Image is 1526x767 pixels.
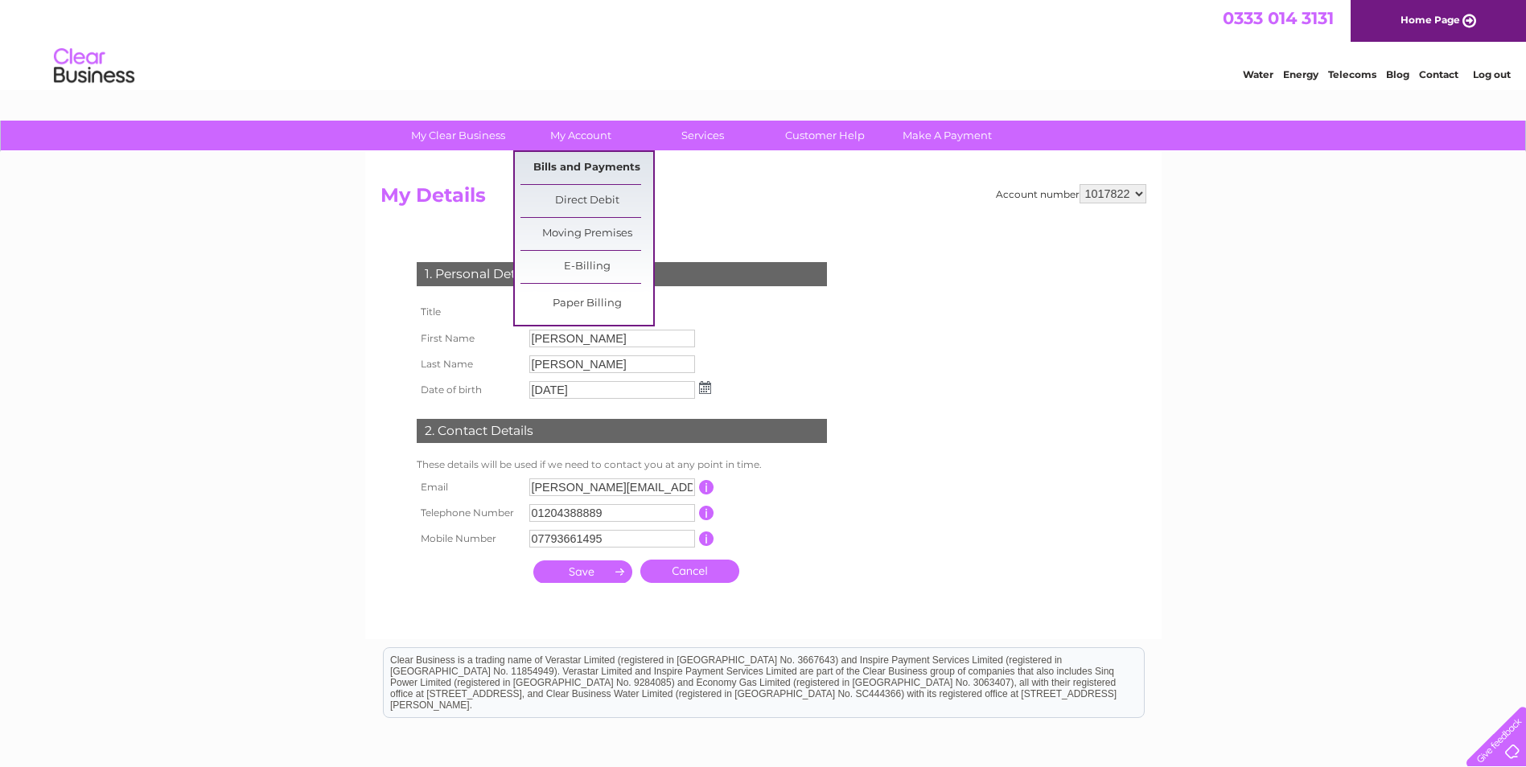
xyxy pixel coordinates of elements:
div: 1. Personal Details [417,262,827,286]
a: Cancel [640,560,739,583]
a: Log out [1473,68,1511,80]
input: Information [699,506,714,520]
input: Information [699,531,714,546]
a: Telecoms [1328,68,1376,80]
a: Make A Payment [881,121,1014,150]
input: Information [699,480,714,494]
th: First Name [413,326,525,351]
div: Account number [996,184,1146,203]
a: Direct Debit [520,185,653,217]
input: Submit [533,560,632,583]
th: Date of birth [413,377,525,403]
th: Email [413,474,525,500]
img: logo.png [53,42,135,91]
th: Title [413,298,525,326]
th: Last Name [413,351,525,377]
a: Moving Premises [520,218,653,250]
div: Clear Business is a trading name of Verastar Limited (registered in [GEOGRAPHIC_DATA] No. 3667643... [384,9,1144,78]
h2: My Details [380,184,1146,215]
th: Mobile Number [413,526,525,552]
a: Services [636,121,769,150]
a: Energy [1283,68,1318,80]
div: 2. Contact Details [417,419,827,443]
td: These details will be used if we need to contact you at any point in time. [413,455,831,474]
a: Water [1243,68,1273,80]
a: My Clear Business [392,121,524,150]
a: My Account [514,121,647,150]
a: 0333 014 3131 [1223,8,1334,28]
img: ... [699,381,711,394]
a: Contact [1419,68,1458,80]
a: Blog [1386,68,1409,80]
a: Paper Billing [520,288,653,320]
a: Bills and Payments [520,152,653,184]
a: Customer Help [759,121,891,150]
a: E-Billing [520,251,653,283]
th: Telephone Number [413,500,525,526]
